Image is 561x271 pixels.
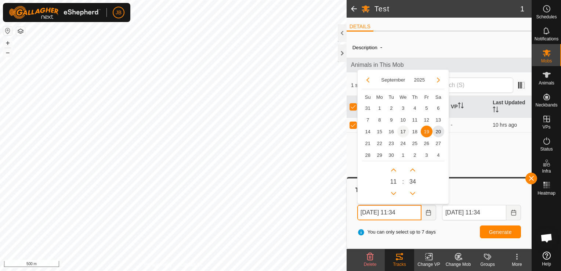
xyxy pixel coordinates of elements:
button: Generate [480,225,521,238]
td: 28 [362,149,374,161]
span: Schedules [536,15,557,19]
div: Change VP [414,261,444,268]
span: JB [116,9,122,17]
td: 24 [397,137,409,149]
td: 27 [432,137,444,149]
p-button: Next Minute [407,164,419,176]
div: Tracks [354,186,524,195]
span: Status [540,147,553,151]
td: 25 [409,137,421,149]
td: 11 [409,114,421,126]
span: 3 [397,102,409,114]
label: To [442,198,521,205]
td: 15 [374,126,386,137]
td: 12 [421,114,432,126]
span: Notifications [535,37,558,41]
button: – [3,48,12,57]
li: DETAILS [347,23,373,32]
span: Animals [539,81,554,85]
span: Infra [542,169,551,173]
span: 21 [362,137,374,149]
td: 26 [421,137,432,149]
span: 9 [386,114,397,126]
div: Change Mob [444,261,473,268]
span: 1 selected of 1 [351,82,424,89]
span: 23 [386,137,397,149]
span: Animals in This Mob [351,61,527,69]
td: 4 [432,149,444,161]
span: Sa [435,94,441,100]
td: 13 [432,114,444,126]
td: 2 [386,102,397,114]
div: Open chat [536,227,558,249]
span: 1 [374,102,386,114]
span: Mo [376,94,383,100]
label: Description [352,45,377,50]
button: Choose Month [378,76,408,84]
span: Delete [364,262,377,267]
td: 31 [362,102,374,114]
span: Th [412,94,417,100]
span: 6 [432,102,444,114]
span: VPs [542,125,550,129]
input: Search (S) [424,77,513,93]
td: 2 [409,149,421,161]
span: Neckbands [535,103,557,107]
p-sorticon: Activate to sort [493,108,499,113]
span: Help [542,262,551,266]
span: : [402,177,404,186]
span: 18 [409,126,421,137]
button: Reset Map [3,26,12,35]
span: 5 [421,102,432,114]
td: 30 [386,149,397,161]
p-sorticon: Activate to sort [458,104,464,109]
span: 19 [421,126,432,137]
span: 10 [397,114,409,126]
div: Choose Date [357,69,449,205]
td: 22 [374,137,386,149]
td: 3 [421,149,432,161]
td: 16 [386,126,397,137]
span: You can only select up to 7 days [357,228,436,236]
div: Groups [473,261,502,268]
span: 29 [374,149,386,161]
div: Tracks [385,261,414,268]
td: 7 [362,114,374,126]
td: 4 [409,102,421,114]
button: Choose Date [421,205,436,220]
span: Fr [424,94,429,100]
td: 8 [374,114,386,126]
a: Privacy Policy [144,261,172,268]
button: Choose Date [506,205,521,220]
span: Tu [388,94,394,100]
button: + [3,39,12,47]
td: 1 [397,149,409,161]
div: More [502,261,532,268]
a: Contact Us [181,261,202,268]
td: 17 [397,126,409,137]
td: 14 [362,126,374,137]
h2: Test [374,4,520,13]
a: Help [532,249,561,269]
p-button: Next Hour [388,164,399,176]
p-sorticon: Activate to sort [357,104,363,109]
p-button: Previous Minute [407,188,419,199]
span: 20 [432,126,444,137]
button: Previous Month [362,74,374,86]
